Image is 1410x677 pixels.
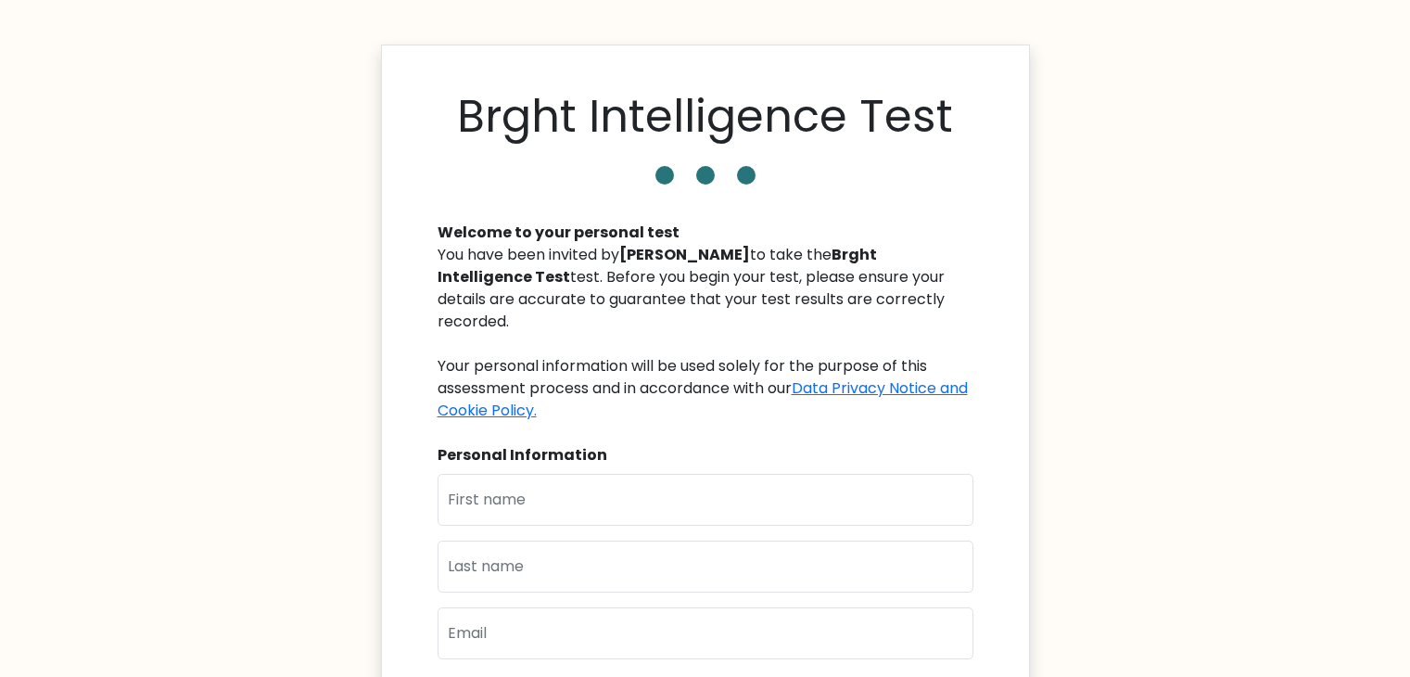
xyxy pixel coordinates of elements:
b: Brght Intelligence Test [438,244,877,287]
input: Last name [438,541,973,593]
div: Welcome to your personal test [438,222,973,244]
input: Email [438,607,973,659]
h1: Brght Intelligence Test [457,90,953,144]
input: First name [438,474,973,526]
b: [PERSON_NAME] [619,244,750,265]
div: Personal Information [438,444,973,466]
a: Data Privacy Notice and Cookie Policy. [438,377,968,421]
div: You have been invited by to take the test. Before you begin your test, please ensure your details... [438,244,973,422]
